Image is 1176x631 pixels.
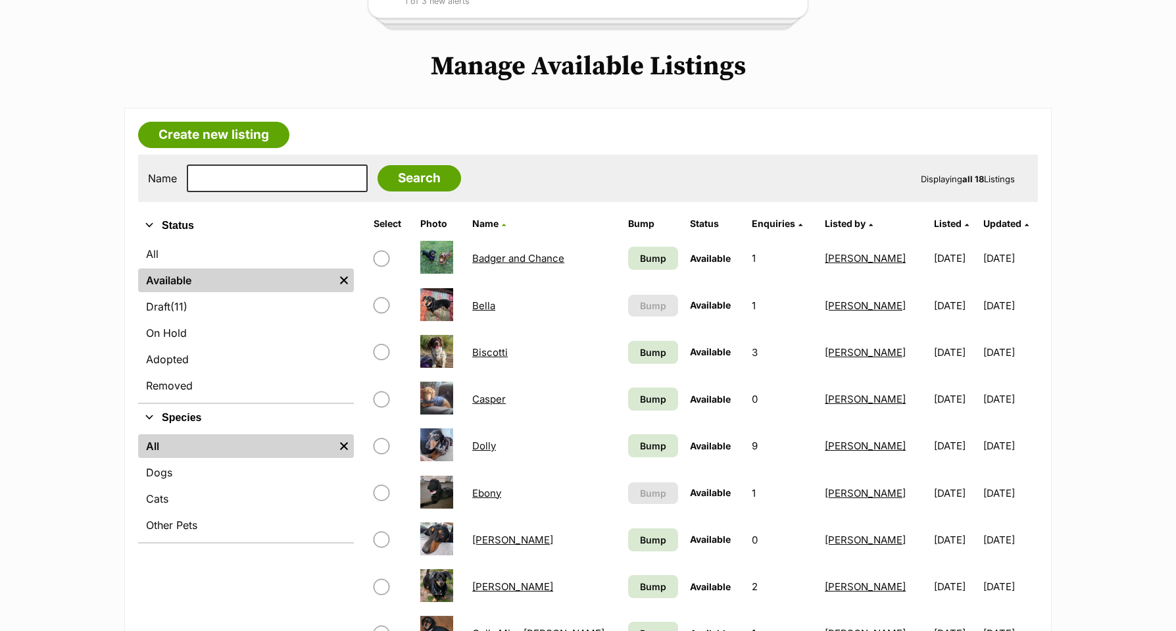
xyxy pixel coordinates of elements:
span: Bump [640,580,666,593]
td: [DATE] [983,376,1037,422]
span: Bump [640,486,666,500]
span: Available [690,299,731,311]
td: 3 [747,330,818,375]
a: Name [472,218,506,229]
span: Bump [640,392,666,406]
span: Listed by [825,218,866,229]
td: [DATE] [983,330,1037,375]
td: 0 [747,517,818,563]
a: Bump [628,528,678,551]
th: Status [685,213,745,234]
span: Bump [640,345,666,359]
span: Bump [640,299,666,313]
td: [DATE] [983,283,1037,328]
a: Bump [628,247,678,270]
span: Listed [934,218,962,229]
a: [PERSON_NAME] [825,299,906,312]
button: Bump [628,295,678,316]
td: [DATE] [929,236,982,281]
button: Bump [628,482,678,504]
a: Listed [934,218,969,229]
span: Updated [983,218,1021,229]
a: Available [138,268,334,292]
a: All [138,242,354,266]
span: Displaying Listings [921,174,1015,184]
a: [PERSON_NAME] [825,440,906,452]
th: Photo [415,213,466,234]
a: [PERSON_NAME] [825,580,906,593]
a: Other Pets [138,513,354,537]
a: [PERSON_NAME] [825,252,906,265]
button: Status [138,217,354,234]
a: All [138,434,334,458]
a: [PERSON_NAME] [825,487,906,499]
a: Listed by [825,218,873,229]
a: [PERSON_NAME] [825,393,906,405]
span: Available [690,440,731,451]
div: Species [138,432,354,542]
td: [DATE] [983,236,1037,281]
a: Casper [472,393,506,405]
span: Name [472,218,499,229]
th: Select [368,213,413,234]
span: Available [690,534,731,545]
a: Dogs [138,461,354,484]
td: [DATE] [929,423,982,468]
a: Bump [628,388,678,411]
span: translation missing: en.admin.listings.index.attributes.enquiries [752,218,795,229]
span: Bump [640,533,666,547]
a: Enquiries [752,218,802,229]
td: 1 [747,470,818,516]
td: 2 [747,564,818,609]
a: Ebony [472,487,501,499]
span: Available [690,346,731,357]
a: Adopted [138,347,354,371]
td: 0 [747,376,818,422]
a: [PERSON_NAME] [472,580,553,593]
td: [DATE] [929,283,982,328]
a: Bump [628,575,678,598]
td: [DATE] [929,376,982,422]
td: [DATE] [983,564,1037,609]
a: Remove filter [334,268,354,292]
th: Bump [623,213,683,234]
a: Badger and Chance [472,252,564,265]
a: Bump [628,341,678,364]
td: [DATE] [983,423,1037,468]
a: Removed [138,374,354,397]
strong: all 18 [962,174,984,184]
td: 1 [747,283,818,328]
td: [DATE] [929,330,982,375]
td: [DATE] [983,517,1037,563]
a: Dolly [472,440,496,452]
span: Bump [640,251,666,265]
span: (11) [170,299,187,315]
input: Search [378,165,461,191]
a: Bella [472,299,495,312]
a: Create new listing [138,122,289,148]
a: Biscotti [472,346,508,359]
span: Available [690,393,731,405]
a: Cats [138,487,354,511]
td: [DATE] [929,564,982,609]
button: Species [138,409,354,426]
div: Status [138,240,354,403]
td: 9 [747,423,818,468]
span: Bump [640,439,666,453]
a: [PERSON_NAME] [825,346,906,359]
td: 1 [747,236,818,281]
td: [DATE] [929,470,982,516]
label: Name [148,172,177,184]
a: [PERSON_NAME] [472,534,553,546]
a: On Hold [138,321,354,345]
td: [DATE] [983,470,1037,516]
a: [PERSON_NAME] [825,534,906,546]
a: Bump [628,434,678,457]
td: [DATE] [929,517,982,563]
span: Available [690,581,731,592]
a: Remove filter [334,434,354,458]
a: Draft [138,295,354,318]
a: Updated [983,218,1029,229]
span: Available [690,253,731,264]
span: Available [690,487,731,498]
